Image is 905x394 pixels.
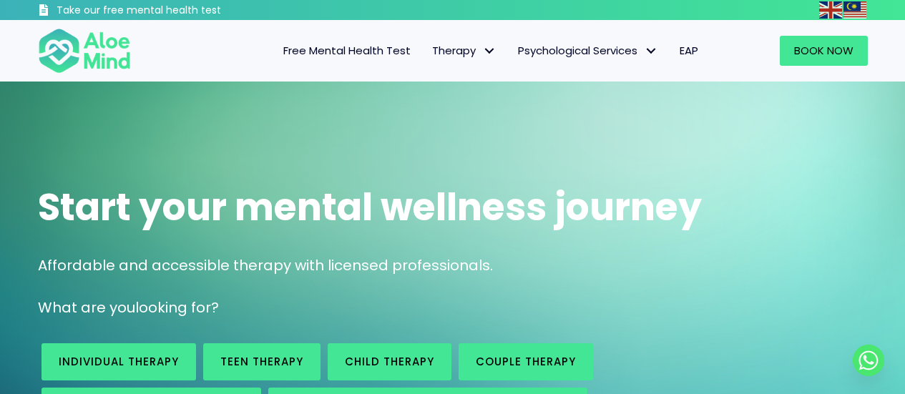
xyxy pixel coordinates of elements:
p: Affordable and accessible therapy with licensed professionals. [38,255,868,276]
span: Therapy: submenu [479,41,500,61]
a: TherapyTherapy: submenu [421,36,507,66]
span: What are you [38,297,135,317]
span: Child Therapy [345,354,434,369]
h3: Take our free mental health test [57,4,298,18]
img: ms [843,1,866,19]
span: Teen Therapy [220,354,303,369]
a: Book Now [780,36,868,66]
span: Book Now [794,43,853,58]
span: Free Mental Health Test [283,43,411,58]
span: Psychological Services [518,43,658,58]
span: Couple therapy [476,354,576,369]
a: Free Mental Health Test [273,36,421,66]
a: Take our free mental health test [38,4,298,20]
a: English [819,1,843,18]
a: Child Therapy [328,343,451,380]
span: Psychological Services: submenu [641,41,662,61]
a: Malay [843,1,868,18]
a: Whatsapp [853,345,884,376]
span: Start your mental wellness journey [38,181,702,233]
span: looking for? [135,297,219,317]
a: Teen Therapy [203,343,321,380]
a: Couple therapy [459,343,593,380]
a: Psychological ServicesPsychological Services: submenu [507,36,669,66]
a: EAP [669,36,709,66]
span: Therapy [432,43,496,58]
span: Individual therapy [59,354,179,369]
img: Aloe mind Logo [38,27,131,74]
img: en [819,1,842,19]
nav: Menu [150,36,709,66]
span: EAP [680,43,698,58]
a: Individual therapy [41,343,196,380]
